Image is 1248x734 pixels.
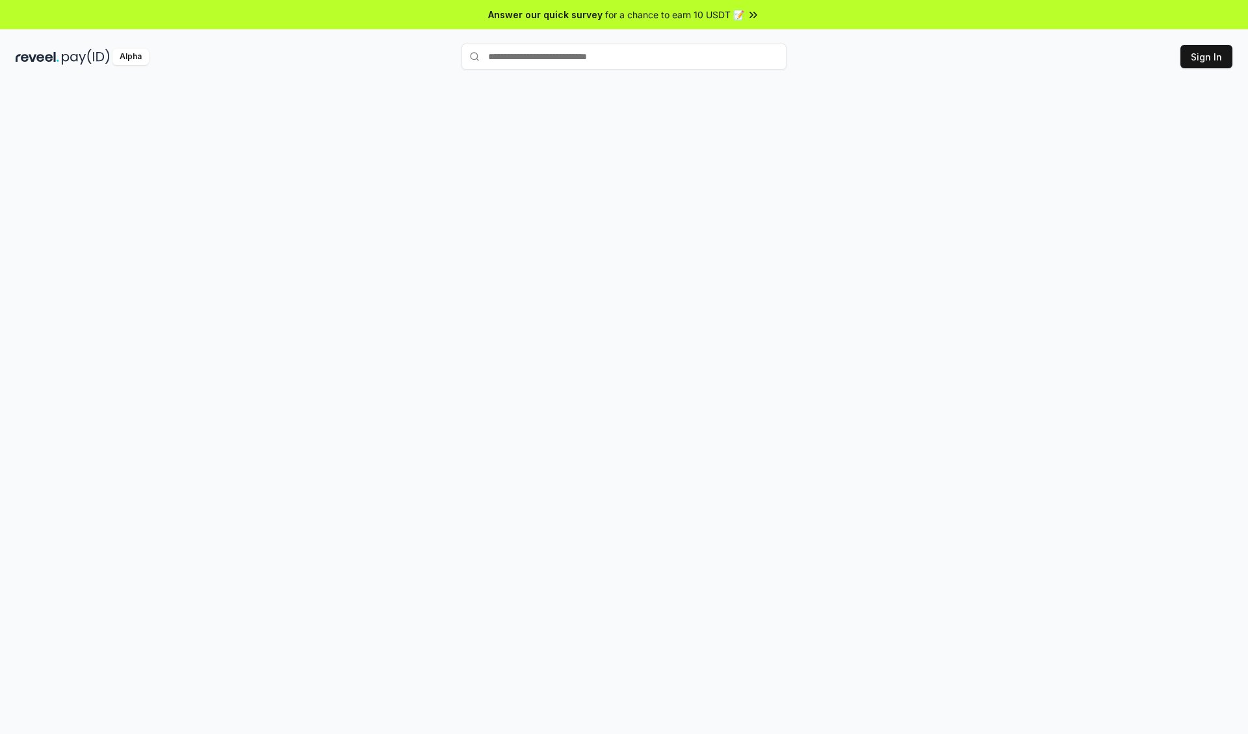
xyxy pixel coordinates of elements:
button: Sign In [1180,45,1232,68]
span: for a chance to earn 10 USDT 📝 [605,8,744,21]
img: pay_id [62,49,110,65]
img: reveel_dark [16,49,59,65]
div: Alpha [112,49,149,65]
span: Answer our quick survey [488,8,603,21]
